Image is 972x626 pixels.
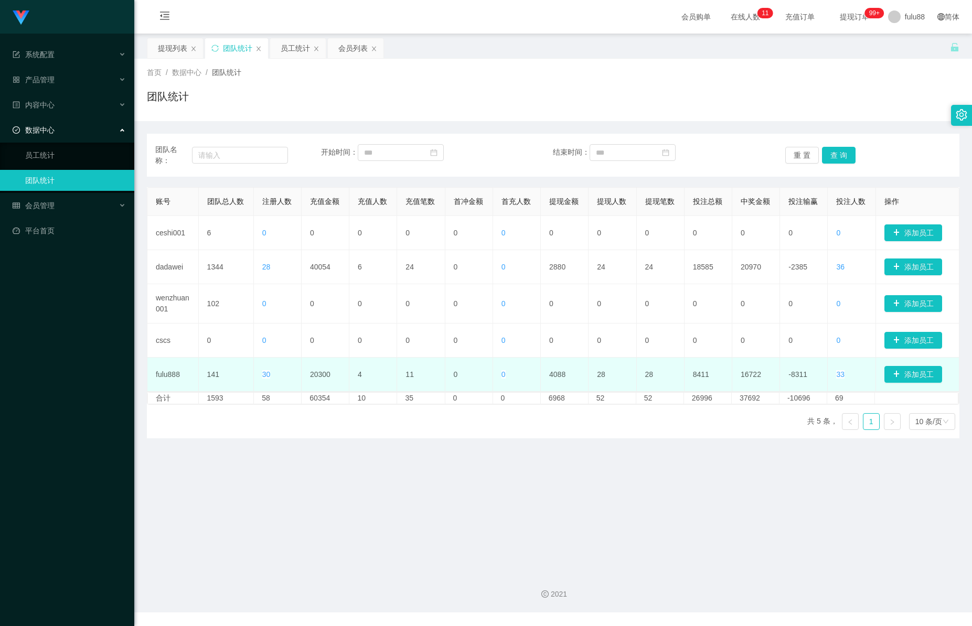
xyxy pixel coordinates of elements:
[637,323,685,358] td: 0
[199,284,254,323] td: 102
[780,250,828,284] td: -2385
[397,216,445,250] td: 0
[147,323,199,358] td: cscs
[223,38,252,58] div: 团队统计
[549,197,579,206] span: 提现金额
[637,284,685,323] td: 0
[148,393,199,404] td: 合计
[147,284,199,323] td: wenzhuan001
[884,295,942,312] button: 图标: plus添加员工
[541,393,589,404] td: 6968
[807,413,838,430] li: 共 5 条，
[732,358,780,392] td: 16722
[501,336,506,344] span: 0
[445,393,493,404] td: 0
[865,8,884,18] sup: 190
[589,284,636,323] td: 0
[757,8,773,18] sup: 11
[199,216,254,250] td: 6
[310,197,339,206] span: 充值金额
[371,46,377,52] i: 图标: close
[636,393,684,404] td: 52
[254,393,302,404] td: 58
[445,216,493,250] td: 0
[445,358,493,392] td: 0
[501,229,506,237] span: 0
[741,197,770,206] span: 中奖金额
[780,323,828,358] td: 0
[430,149,437,156] i: 图标: calendar
[541,590,549,598] i: 图标: copyright
[788,197,818,206] span: 投注输赢
[762,8,765,18] p: 1
[211,45,219,52] i: 图标: sync
[13,126,55,134] span: 数据中心
[780,358,828,392] td: -8311
[884,332,942,349] button: 图标: plus添加员工
[541,358,589,392] td: 4088
[349,284,397,323] td: 0
[884,197,899,206] span: 操作
[836,336,840,344] span: 0
[685,323,732,358] td: 0
[732,216,780,250] td: 0
[836,197,866,206] span: 投注人数
[13,202,20,209] i: 图标: table
[199,393,254,404] td: 1593
[302,358,349,392] td: 20300
[937,13,945,20] i: 图标: global
[13,51,20,58] i: 图标: form
[836,299,840,308] span: 0
[501,299,506,308] span: 0
[863,414,879,429] a: 1
[725,13,765,20] span: 在线人数
[889,419,895,425] i: 图标: right
[349,393,397,404] td: 10
[445,284,493,323] td: 0
[732,323,780,358] td: 0
[915,414,942,429] div: 10 条/页
[172,68,201,77] span: 数据中心
[637,216,685,250] td: 0
[541,250,589,284] td: 2880
[785,147,819,164] button: 重 置
[313,46,319,52] i: 图标: close
[349,323,397,358] td: 0
[589,393,636,404] td: 52
[637,250,685,284] td: 24
[685,250,732,284] td: 18585
[199,323,254,358] td: 0
[321,148,358,156] span: 开始时间：
[358,197,387,206] span: 充值人数
[302,216,349,250] td: 0
[397,250,445,284] td: 24
[262,263,271,271] span: 28
[445,250,493,284] td: 0
[662,149,669,156] i: 图标: calendar
[956,109,967,121] i: 图标: setting
[827,393,875,404] td: 69
[338,38,368,58] div: 会员列表
[685,284,732,323] td: 0
[589,358,636,392] td: 28
[836,229,840,237] span: 0
[950,42,959,52] i: 图标: unlock
[147,68,162,77] span: 首页
[645,197,675,206] span: 提现笔数
[212,68,241,77] span: 团队统计
[262,370,271,379] span: 30
[147,89,189,104] h1: 团队统计
[199,358,254,392] td: 141
[397,284,445,323] td: 0
[541,216,589,250] td: 0
[597,197,626,206] span: 提现人数
[943,418,949,426] i: 图标: down
[13,126,20,134] i: 图标: check-circle-o
[637,358,685,392] td: 28
[349,216,397,250] td: 0
[262,197,292,206] span: 注册人数
[397,323,445,358] td: 0
[158,38,187,58] div: 提现列表
[884,224,942,241] button: 图标: plus添加员工
[255,46,262,52] i: 图标: close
